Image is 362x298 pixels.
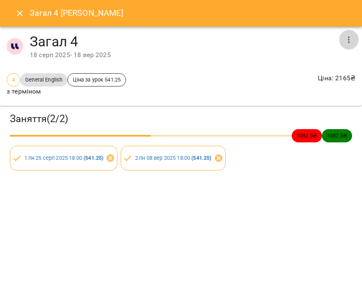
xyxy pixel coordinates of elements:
[7,76,20,84] span: 4
[10,146,117,171] div: 1.пн 25 серп 2025 18:00 (541.25)
[10,3,30,23] button: Close
[7,38,23,55] img: 1255ca683a57242d3abe33992970777d.jpg
[191,155,211,161] b: ( 541.25 )
[10,113,352,125] h3: Заняття ( 2 / 2 )
[24,155,104,161] a: 1.пн 25 серп 2025 18:00 (541.25)
[318,73,355,83] p: Ціна : 2165 ₴
[7,87,126,96] p: з терміном
[135,155,212,161] a: 2.пн 08 вер 2025 18:00 (541.25)
[322,132,352,139] span: 1082.5 ₴
[68,76,126,84] span: Ціна за урок 541.25
[30,50,339,60] div: 18 серп 2025 - 18 вер 2025
[83,155,103,161] b: ( 541.25 )
[30,33,339,50] h4: Загал 4
[121,146,225,171] div: 2.пн 08 вер 2025 18:00 (541.25)
[292,132,322,139] span: 1082.5 ₴
[20,76,67,84] span: General English
[30,7,123,19] h6: Загал 4 [PERSON_NAME]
